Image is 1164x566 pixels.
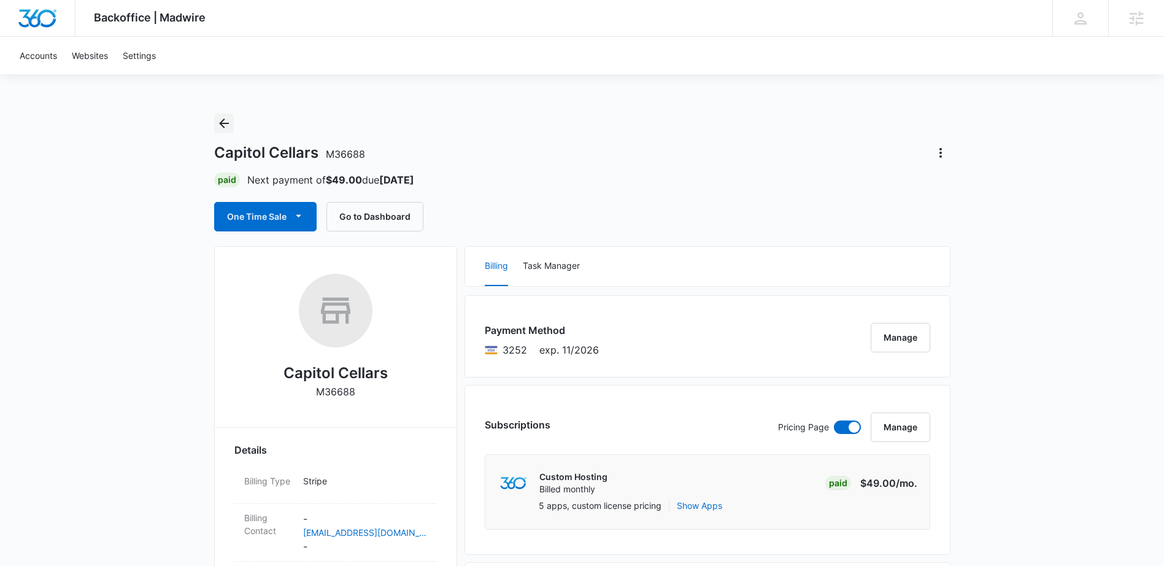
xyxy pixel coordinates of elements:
[778,421,829,434] p: Pricing Page
[539,471,607,483] p: Custom Hosting
[303,511,427,554] dd: - -
[503,343,527,357] span: Visa ending with
[283,362,388,384] h2: Capitol Cellars
[485,417,550,432] h3: Subscriptions
[303,475,427,487] p: Stripe
[244,475,293,487] dt: Billing Type
[931,143,950,163] button: Actions
[871,413,930,442] button: Manage
[247,173,414,187] p: Next payment of due
[326,174,362,186] strong: $49.00
[379,174,414,186] strong: [DATE]
[677,499,722,512] button: Show Apps
[303,526,427,539] a: [EMAIL_ADDRESS][DOMAIN_NAME]
[244,511,293,537] dt: Billing Contact
[860,476,917,490] p: $49.00
[825,476,851,490] div: Paid
[214,202,317,231] button: One Time Sale
[896,477,917,489] span: /mo.
[539,343,599,357] span: exp. 11/2026
[326,202,423,231] button: Go to Dashboard
[234,504,437,562] div: Billing Contact-[EMAIL_ADDRESS][DOMAIN_NAME]-
[234,443,267,457] span: Details
[214,173,240,187] div: Paid
[539,483,607,495] p: Billed monthly
[94,11,206,24] span: Backoffice | Madwire
[539,499,661,512] p: 5 apps, custom license pricing
[115,37,163,74] a: Settings
[316,384,355,399] p: M36688
[485,247,508,286] button: Billing
[64,37,115,74] a: Websites
[485,323,599,338] h3: Payment Method
[214,114,234,133] button: Back
[12,37,64,74] a: Accounts
[523,247,580,286] button: Task Manager
[500,477,526,490] img: marketing360Logo
[326,148,365,160] span: M36688
[234,467,437,504] div: Billing TypeStripe
[214,144,365,162] h1: Capitol Cellars
[871,323,930,352] button: Manage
